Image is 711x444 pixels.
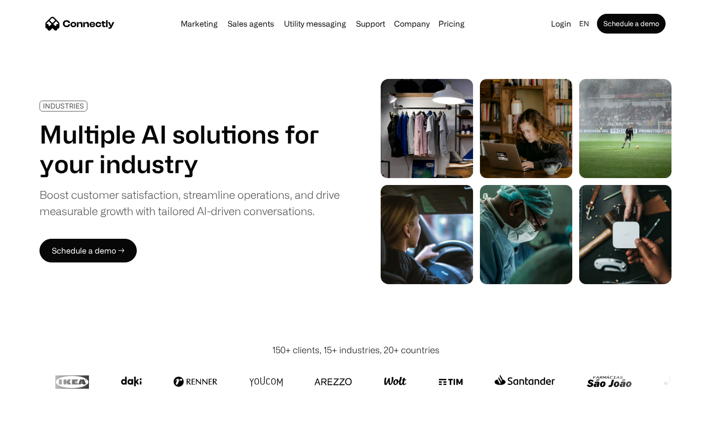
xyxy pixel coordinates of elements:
div: Company [394,17,430,31]
a: Login [547,17,575,31]
a: Schedule a demo [597,14,666,34]
a: Utility messaging [280,20,350,28]
aside: Language selected: English [10,426,59,441]
a: Marketing [177,20,222,28]
a: Sales agents [224,20,278,28]
ul: Language list [20,427,59,441]
div: INDUSTRIES [43,102,84,110]
div: 150+ clients, 15+ industries, 20+ countries [272,343,439,357]
a: Support [352,20,389,28]
div: en [579,17,589,31]
a: Pricing [434,20,469,28]
a: Schedule a demo → [39,239,137,262]
h1: Multiple AI solutions for your industry [39,119,340,179]
div: Boost customer satisfaction, streamline operations, and drive measurable growth with tailored AI-... [39,186,340,219]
